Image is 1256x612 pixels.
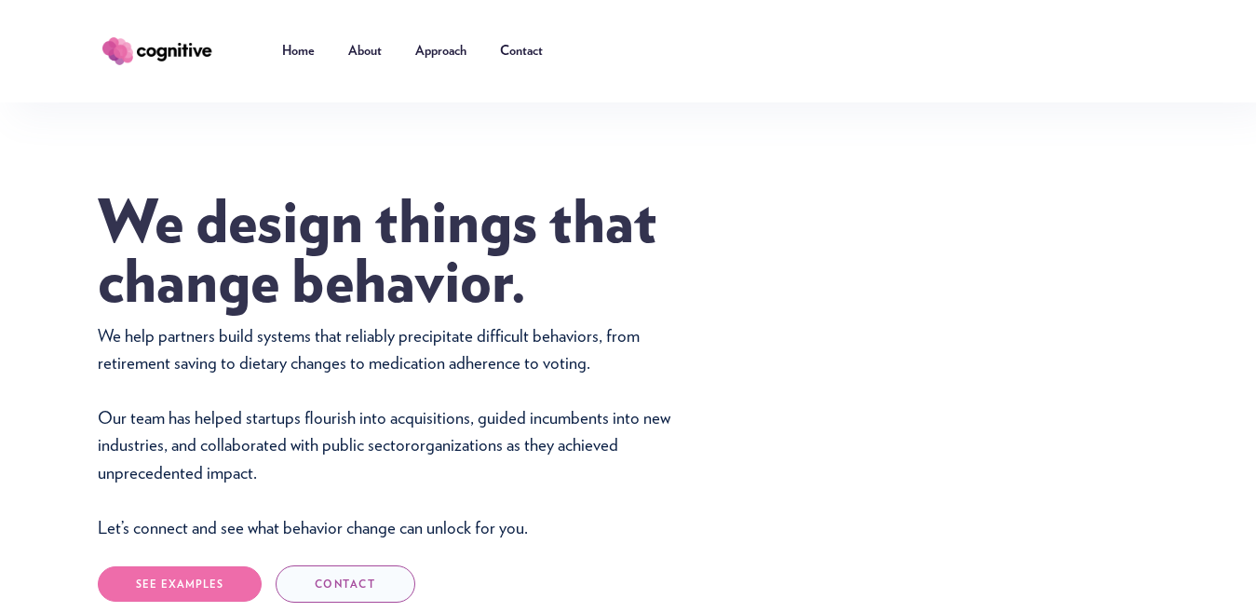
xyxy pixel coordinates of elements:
a: SEE EXAMPLES [98,566,262,601]
a: Home [265,23,331,79]
a: Approach [398,23,483,79]
p: We help partners build systems that reliably precipitate difficult behaviors, from retirement sav... [98,323,694,543]
a: home [98,34,242,69]
a: Contact [483,23,560,79]
a: About [331,23,398,79]
h1: We design things that change behavior. [98,195,787,314]
a: CONTACT [276,565,415,603]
